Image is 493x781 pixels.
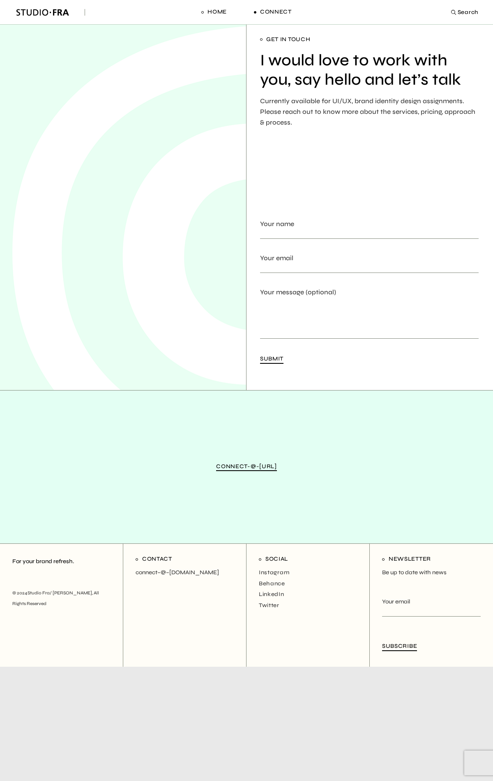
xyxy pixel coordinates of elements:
[260,253,479,283] label: Your email
[28,590,92,596] a: Studio Fra/ [PERSON_NAME]
[260,219,479,366] form: Contact form
[260,8,292,16] span: Connect
[260,263,479,273] input: Your email
[382,567,481,578] p: Be up to date with news
[260,34,479,45] span: Get in touch
[260,353,283,366] button: Submit
[260,229,479,239] input: Your name
[382,640,417,654] button: Subscribe
[259,589,284,600] a: LinkedIn
[260,51,479,90] h2: I would love to work with you, say hello and let’s talk
[259,567,289,578] a: Instagram
[12,557,111,566] h5: For your brand refresh.
[259,578,285,589] a: Behance
[259,600,279,611] a: Twitter
[136,567,234,578] p: connect–@–[DOMAIN_NAME]
[260,298,479,339] textarea: Your message (optional)
[260,287,479,349] label: Your message (optional)
[458,6,479,18] span: Search
[216,460,277,474] a: connect-@-[URL]
[136,553,234,566] h4: Contact
[382,607,481,617] input: Your email
[382,596,481,626] label: Your email
[207,8,227,16] span: Home
[260,96,479,128] p: Currently available for UI/UX, brand identity design assignments. Please reach out to know more a...
[12,588,111,609] div: © 2024 , All Rights Reserved
[260,219,479,249] label: Your name
[382,596,481,654] form: Contact form
[382,553,481,566] h4: Newsletter
[259,553,357,566] h4: Social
